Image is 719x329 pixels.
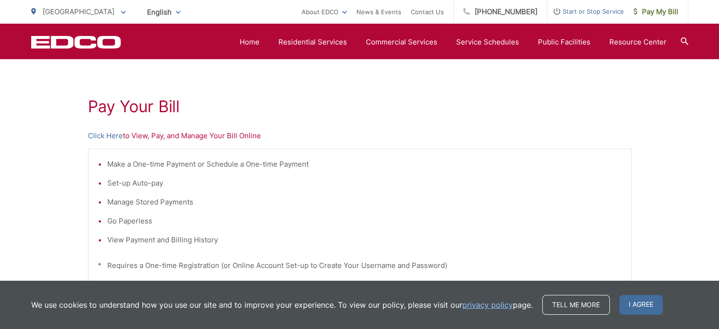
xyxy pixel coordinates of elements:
[278,36,347,48] a: Residential Services
[107,196,622,208] li: Manage Stored Payments
[366,36,437,48] a: Commercial Services
[43,7,114,16] span: [GEOGRAPHIC_DATA]
[88,130,632,142] p: to View, Pay, and Manage Your Bill Online
[538,36,590,48] a: Public Facilities
[88,130,123,142] a: Click Here
[98,260,622,271] p: * Requires a One-time Registration (or Online Account Set-up to Create Your Username and Password)
[31,299,533,311] p: We use cookies to understand how you use our site and to improve your experience. To view our pol...
[88,97,632,116] h1: Pay Your Bill
[31,36,121,49] a: EDCD logo. Return to the homepage.
[140,4,188,20] span: English
[107,215,622,227] li: Go Paperless
[356,6,401,18] a: News & Events
[107,178,622,189] li: Set-up Auto-pay
[456,36,519,48] a: Service Schedules
[411,6,444,18] a: Contact Us
[609,36,667,48] a: Resource Center
[240,36,260,48] a: Home
[462,299,513,311] a: privacy policy
[302,6,347,18] a: About EDCO
[107,159,622,170] li: Make a One-time Payment or Schedule a One-time Payment
[633,6,678,18] span: Pay My Bill
[107,234,622,246] li: View Payment and Billing History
